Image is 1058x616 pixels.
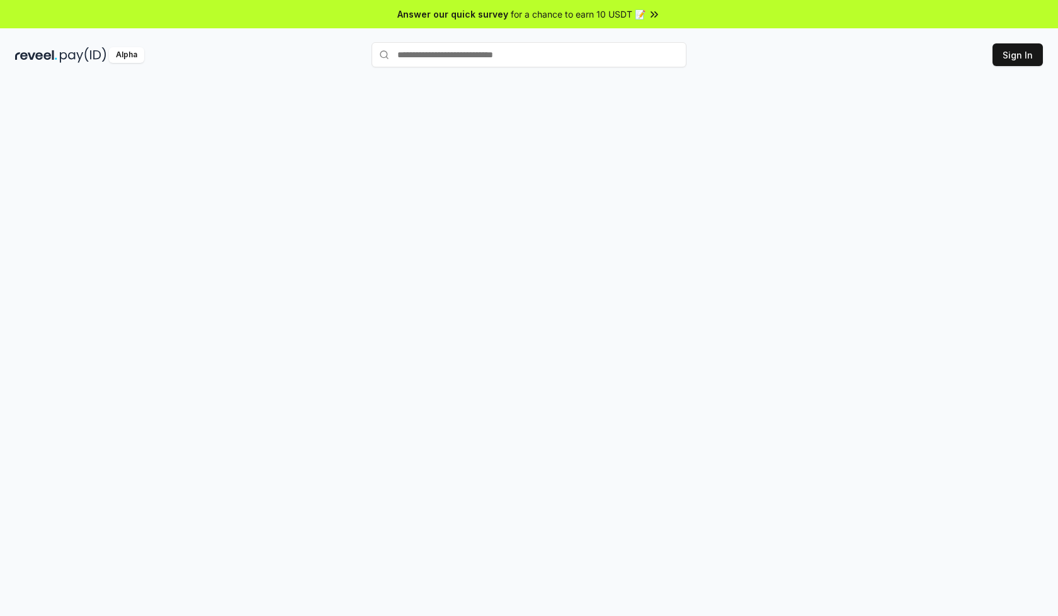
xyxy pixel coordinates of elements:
[109,47,144,63] div: Alpha
[15,47,57,63] img: reveel_dark
[993,43,1043,66] button: Sign In
[397,8,508,21] span: Answer our quick survey
[60,47,106,63] img: pay_id
[511,8,646,21] span: for a chance to earn 10 USDT 📝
